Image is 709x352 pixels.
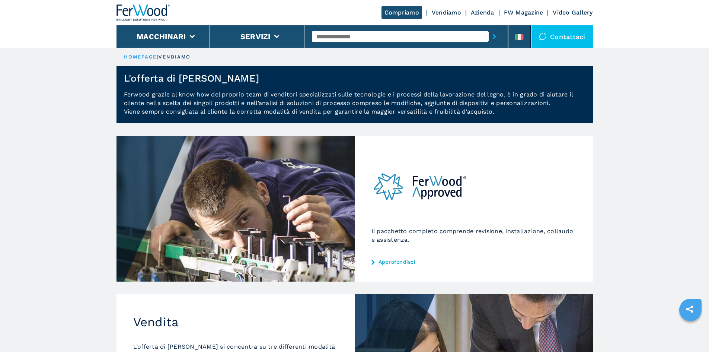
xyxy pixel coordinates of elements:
[680,300,699,318] a: sharethis
[137,32,186,41] button: Macchinari
[124,72,259,84] h1: L'offerta di [PERSON_NAME]
[371,227,576,244] p: Il pacchetto completo comprende revisione, installazione, collaudo e assistenza.
[471,9,494,16] a: Azienda
[124,54,157,60] a: HOMEPAGE
[116,4,170,21] img: Ferwood
[677,318,703,346] iframe: Chat
[371,259,576,265] a: Approfondisci
[116,90,593,123] p: Ferwood grazie al know how del proprio team di venditori specializzati sulle tecnologie e i proce...
[157,54,158,60] span: |
[240,32,271,41] button: Servizi
[539,33,546,40] img: Contattaci
[489,28,500,45] button: submit-button
[504,9,543,16] a: FW Magazine
[553,9,593,16] a: Video Gallery
[159,54,191,60] p: vendiamo
[432,9,461,16] a: Vendiamo
[133,315,338,330] h2: Vendita
[381,6,422,19] a: Compriamo
[531,25,593,48] div: Contattaci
